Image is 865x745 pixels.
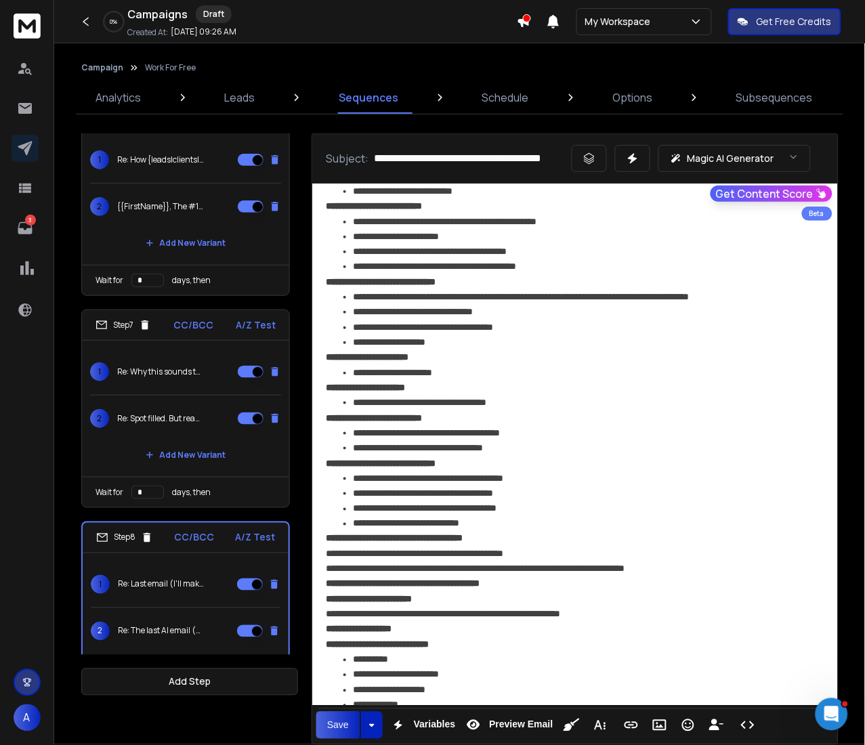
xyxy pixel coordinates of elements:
[87,81,149,114] a: Analytics
[326,150,368,167] p: Subject:
[81,668,298,696] button: Add Step
[331,81,406,114] a: Sequences
[135,654,236,681] button: Add New Variant
[145,62,196,73] p: Work For Free
[174,531,214,545] p: CC/BCC
[604,81,660,114] a: Options
[612,89,652,106] p: Options
[96,275,123,286] p: Wait for
[585,15,656,28] p: My Workspace
[757,15,832,28] p: Get Free Credits
[172,487,211,498] p: days, then
[711,186,832,202] button: Get Content Score
[235,531,275,545] p: A/Z Test
[411,719,459,731] span: Variables
[217,81,263,114] a: Leads
[802,207,832,221] div: Beta
[117,413,204,424] p: Re: Spot filled. But read this anyway.
[316,712,360,739] button: Save
[91,575,110,594] span: 1
[91,622,110,641] span: 2
[461,712,555,739] button: Preview Email
[704,712,730,739] button: Insert Unsubscribe Link
[173,318,213,332] p: CC/BCC
[117,154,204,165] p: Re: How {leads|clients|customers} find you while you {snooze|ABSOLUTELY don't snore|sleep}
[14,704,41,731] button: A
[486,719,555,731] span: Preview Email
[171,26,236,37] p: [DATE] 09:26 AM
[90,409,109,428] span: 2
[728,81,821,114] a: Subsequences
[675,712,701,739] button: Emoticons
[96,532,153,544] div: Step 8
[81,62,123,73] button: Campaign
[117,366,204,377] p: Re: Why this sounds too good to be true (and why it isn't)
[482,89,529,106] p: Schedule
[12,215,39,242] a: 3
[127,6,188,22] h1: Campaigns
[339,89,398,106] p: Sequences
[90,362,109,381] span: 1
[90,150,109,169] span: 1
[559,712,585,739] button: Clean HTML
[196,5,232,23] div: Draft
[647,712,673,739] button: Insert Image (Ctrl+P)
[735,712,761,739] button: Code View
[118,579,205,590] p: Re: Last email (I'll make this simple)
[25,215,36,226] p: 3
[728,8,841,35] button: Get Free Credits
[135,442,236,469] button: Add New Variant
[90,197,109,216] span: 2
[118,626,205,637] p: Re: The last AI email (a cautionary tale)
[225,89,255,106] p: Leads
[736,89,813,106] p: Subsequences
[816,698,848,731] iframe: Intercom live chat
[135,230,236,257] button: Add New Variant
[688,152,774,165] p: Magic AI Generator
[81,521,290,691] li: Step8CC/BCCA/Z Test1Re: Last email (I'll make this simple)2Re: The last AI email (a cautionary ta...
[127,27,168,38] p: Created At:
[385,712,459,739] button: Variables
[474,81,537,114] a: Schedule
[117,201,204,212] p: {{FirstName}}, The #1 objection I hear: "That's great for [OTHER INDUSTRY], but AI won't work for...
[618,712,644,739] button: Insert Link (Ctrl+K)
[96,319,151,331] div: Step 7
[96,89,141,106] p: Analytics
[81,98,290,296] li: Step6CC/BCCA/Z Test1Re: How {leads|clients|customers} find you while you {snooze|ABSOLUTELY don't...
[110,18,118,26] p: 0 %
[587,712,613,739] button: More Text
[236,318,276,332] p: A/Z Test
[81,310,290,508] li: Step7CC/BCCA/Z Test1Re: Why this sounds too good to be true (and why it isn't)2Re: Spot filled. B...
[96,487,123,498] p: Wait for
[658,145,811,172] button: Magic AI Generator
[172,275,211,286] p: days, then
